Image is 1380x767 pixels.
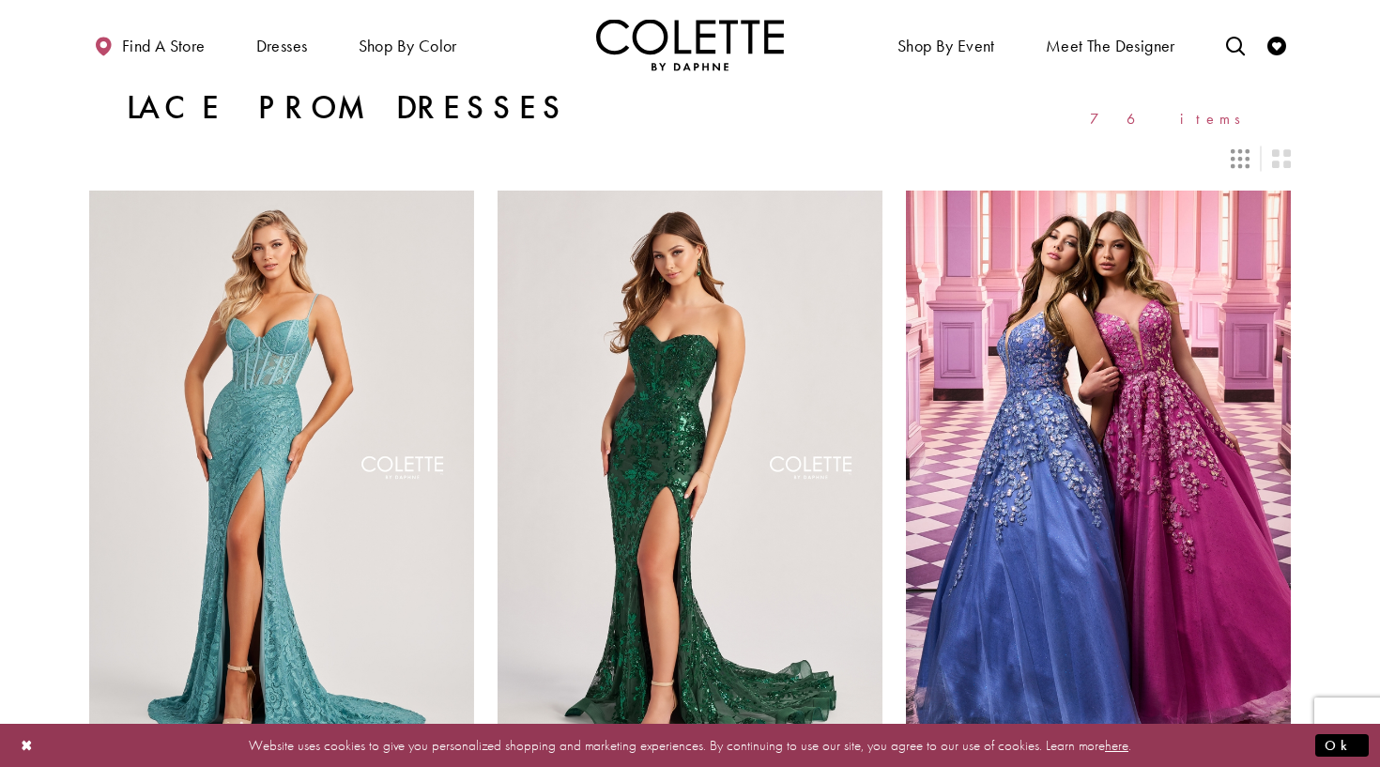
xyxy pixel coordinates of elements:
[1231,149,1250,168] span: Switch layout to 3 columns
[135,732,1245,758] p: Website uses cookies to give you personalized shopping and marketing experiences. By continuing t...
[1041,19,1180,70] a: Meet the designer
[89,19,209,70] a: Find a store
[893,19,1000,70] span: Shop By Event
[1090,111,1253,127] span: 76 items
[1221,19,1250,70] a: Toggle search
[897,37,995,55] span: Shop By Event
[256,37,308,55] span: Dresses
[354,19,462,70] span: Shop by color
[127,89,569,127] h1: Lace Prom Dresses
[1263,19,1291,70] a: Check Wishlist
[1272,149,1291,168] span: Switch layout to 2 columns
[498,191,882,750] a: Visit Colette by Daphne Style No. CL8440 Page
[11,729,43,761] button: Close Dialog
[89,191,474,750] a: Visit Colette by Daphne Style No. CL8405 Page
[252,19,313,70] span: Dresses
[1315,733,1369,757] button: Submit Dialog
[1046,37,1175,55] span: Meet the designer
[596,19,784,70] img: Colette by Daphne
[78,138,1302,179] div: Layout Controls
[1105,735,1128,754] a: here
[122,37,206,55] span: Find a store
[596,19,784,70] a: Visit Home Page
[906,191,1291,750] a: Visit Colette by Daphne Style No. CL8420 Page
[359,37,457,55] span: Shop by color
